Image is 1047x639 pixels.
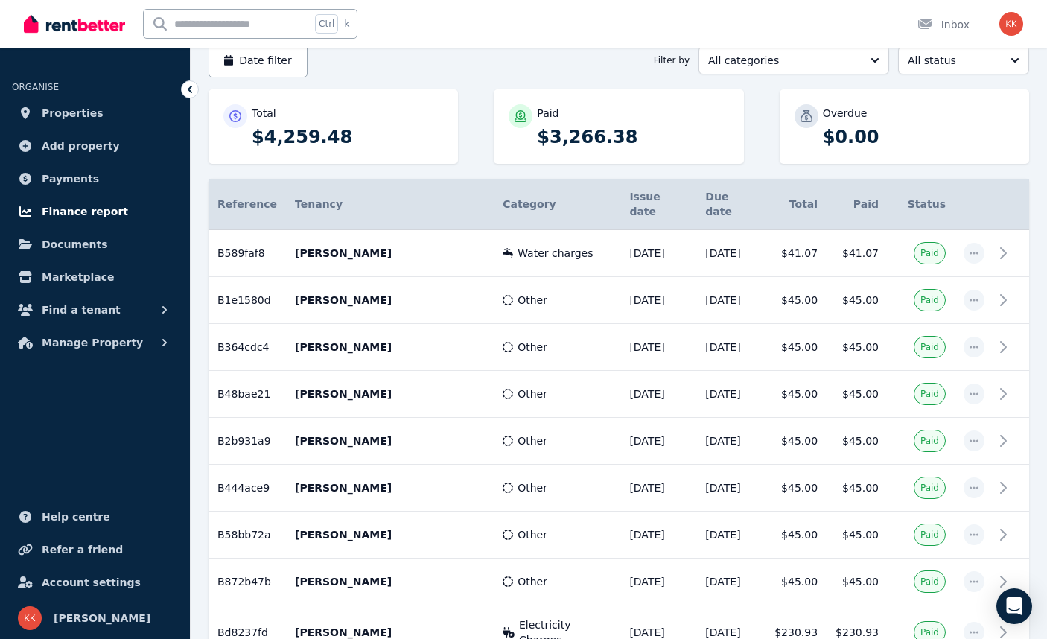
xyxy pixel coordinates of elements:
img: RentBetter [24,13,125,35]
span: Find a tenant [42,301,121,319]
span: All categories [708,53,859,68]
p: Paid [537,106,558,121]
span: Documents [42,235,108,253]
p: [PERSON_NAME] [295,527,485,542]
span: Paid [920,247,939,259]
td: $41.07 [766,230,827,277]
td: [DATE] [696,418,766,465]
a: Marketplace [12,262,178,292]
span: Other [518,387,547,401]
td: $45.00 [827,465,888,512]
p: [PERSON_NAME] [295,433,485,448]
span: Reference [217,198,277,210]
span: Paid [920,294,939,306]
p: [PERSON_NAME] [295,480,485,495]
p: Overdue [823,106,868,121]
span: B48bae21 [217,388,270,400]
span: Add property [42,137,120,155]
span: Ctrl [315,14,338,34]
span: Other [518,433,547,448]
p: $3,266.38 [537,125,728,149]
th: Category [494,179,620,230]
span: Paid [920,626,939,638]
a: Finance report [12,197,178,226]
span: Refer a friend [42,541,123,559]
span: Payments [42,170,99,188]
td: $45.00 [766,512,827,559]
p: [PERSON_NAME] [295,340,485,355]
span: Properties [42,104,104,122]
td: [DATE] [620,324,696,371]
span: Help centre [42,508,110,526]
td: $45.00 [827,371,888,418]
td: [DATE] [696,371,766,418]
td: [DATE] [620,230,696,277]
a: Account settings [12,568,178,597]
th: Paid [827,179,888,230]
td: [DATE] [696,324,766,371]
p: [PERSON_NAME] [295,246,485,261]
th: Tenancy [286,179,494,230]
span: B1e1580d [217,294,271,306]
td: [DATE] [620,418,696,465]
span: All status [908,53,999,68]
span: Account settings [42,573,141,591]
a: Refer a friend [12,535,178,565]
a: Payments [12,164,178,194]
a: Help centre [12,502,178,532]
a: Properties [12,98,178,128]
button: All status [898,46,1029,74]
th: Total [766,179,827,230]
span: Other [518,293,547,308]
td: $45.00 [766,277,827,324]
td: $45.00 [827,324,888,371]
td: $45.00 [827,559,888,605]
td: $45.00 [766,371,827,418]
td: [DATE] [696,465,766,512]
td: [DATE] [696,512,766,559]
span: B589faf8 [217,247,265,259]
td: [DATE] [696,277,766,324]
p: [PERSON_NAME] [295,574,485,589]
a: Add property [12,131,178,161]
td: [DATE] [620,371,696,418]
span: B872b47b [217,576,271,588]
button: All categories [698,46,889,74]
span: Manage Property [42,334,143,352]
button: Date filter [209,43,308,77]
td: [DATE] [620,465,696,512]
span: k [344,18,349,30]
span: B444ace9 [217,482,270,494]
p: $0.00 [823,125,1014,149]
span: Paid [920,482,939,494]
td: $45.00 [827,277,888,324]
span: B58bb72a [217,529,271,541]
th: Due date [696,179,766,230]
td: $41.07 [827,230,888,277]
span: Other [518,527,547,542]
td: $45.00 [766,418,827,465]
p: Total [252,106,276,121]
a: Documents [12,229,178,259]
span: B2b931a9 [217,435,271,447]
button: Find a tenant [12,295,178,325]
span: Bd8237fd [217,626,268,638]
span: Paid [920,435,939,447]
span: Water charges [518,246,593,261]
td: $45.00 [827,418,888,465]
span: Finance report [42,203,128,220]
span: Marketplace [42,268,114,286]
td: $45.00 [827,512,888,559]
p: $4,259.48 [252,125,443,149]
span: Paid [920,341,939,353]
span: Paid [920,529,939,541]
th: Status [888,179,955,230]
td: $45.00 [766,559,827,605]
img: Klevis Kllogjri [18,606,42,630]
td: [DATE] [620,559,696,605]
div: Inbox [917,17,970,32]
span: Filter by [654,54,690,66]
th: Issue date [620,179,696,230]
img: Klevis Kllogjri [999,12,1023,36]
button: Manage Property [12,328,178,357]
